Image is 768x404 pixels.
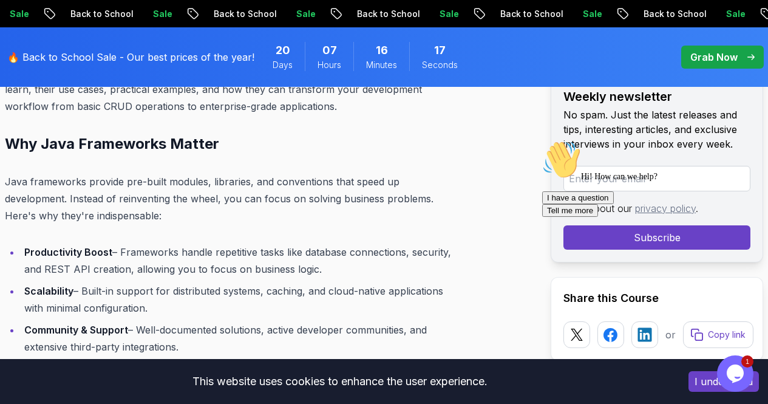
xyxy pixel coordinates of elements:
[5,5,223,81] div: 👋Hi! How can we help?I have a questionTell me more
[24,285,73,297] strong: Scalability
[5,173,460,224] p: Java frameworks provide pre-built modules, libraries, and conventions that speed up development. ...
[203,8,286,20] p: Back to School
[318,59,341,71] span: Hours
[537,135,756,349] iframe: chat widget
[5,5,44,44] img: :wave:
[563,88,750,105] h2: Weekly newsletter
[688,371,759,392] button: Accept cookies
[5,64,460,115] p: In this comprehensive guide, we'll explore the top Java frameworks every developer should learn, ...
[376,42,388,59] span: 16 Minutes
[273,59,293,71] span: Days
[21,244,460,278] li: – Frameworks handle repetitive tasks like database connections, security, and REST API creation, ...
[21,321,460,355] li: – Well-documented solutions, active developer communities, and extensive third-party integrations.
[347,8,429,20] p: Back to School
[563,108,750,151] p: No spam. Just the latest releases and tips, interesting articles, and exclusive interviews in you...
[716,8,755,20] p: Sale
[143,8,182,20] p: Sale
[422,59,458,71] span: Seconds
[24,324,128,336] strong: Community & Support
[690,50,738,64] p: Grab Now
[5,134,460,154] h2: Why Java Frameworks Matter
[24,246,112,258] strong: Productivity Boost
[21,282,460,317] li: – Built-in support for distributed systems, caching, and cloud-native applications with minimal c...
[366,59,397,71] span: Minutes
[286,8,325,20] p: Sale
[60,8,143,20] p: Back to School
[7,50,254,64] p: 🔥 Back to School Sale - Our best prices of the year!
[276,42,290,59] span: 20 Days
[717,355,756,392] iframe: chat widget
[322,42,337,59] span: 7 Hours
[5,69,61,81] button: Tell me more
[429,8,468,20] p: Sale
[9,368,670,395] div: This website uses cookies to enhance the user experience.
[5,56,76,69] button: I have a question
[434,42,446,59] span: 17 Seconds
[633,8,716,20] p: Back to School
[573,8,611,20] p: Sale
[490,8,573,20] p: Back to School
[5,36,120,46] span: Hi! How can we help?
